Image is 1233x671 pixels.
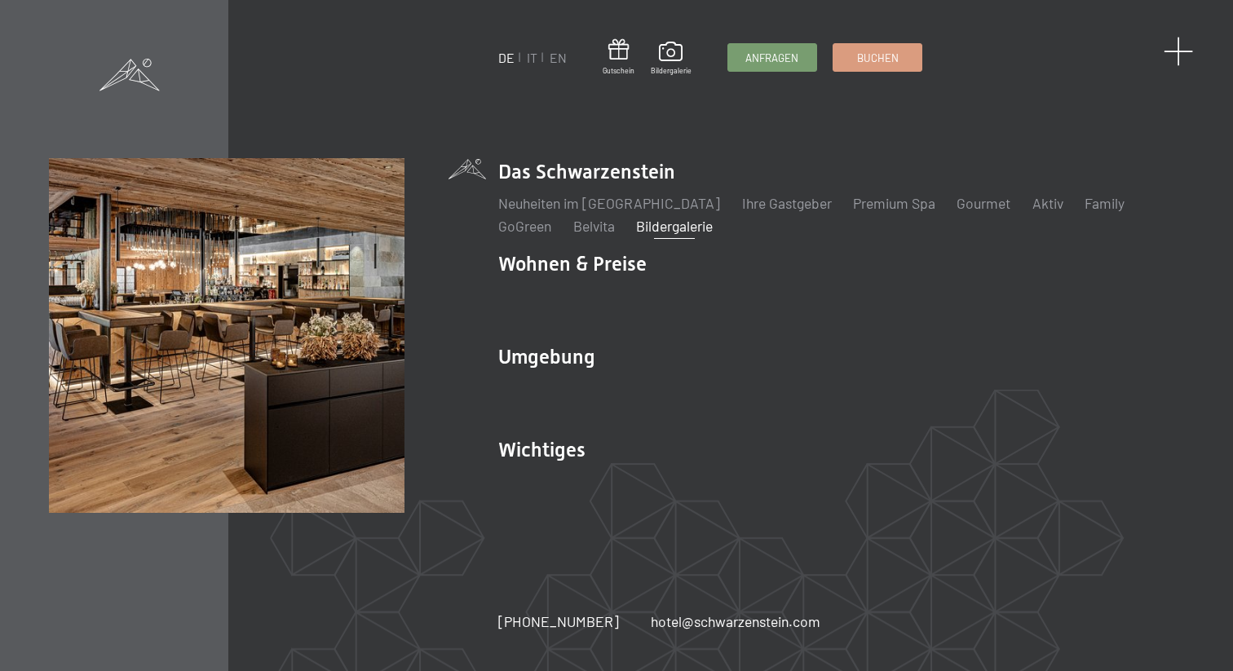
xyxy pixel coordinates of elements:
[957,194,1010,212] a: Gourmet
[833,44,921,71] a: Buchen
[498,611,619,632] a: [PHONE_NUMBER]
[603,66,634,76] span: Gutschein
[1085,194,1125,212] a: Family
[603,39,634,76] a: Gutschein
[527,50,537,65] a: IT
[742,194,832,212] a: Ihre Gastgeber
[857,51,899,65] span: Buchen
[1032,194,1063,212] a: Aktiv
[498,50,515,65] a: DE
[651,42,692,76] a: Bildergalerie
[651,611,820,632] a: hotel@schwarzenstein.com
[573,217,615,235] a: Belvita
[498,217,551,235] a: GoGreen
[853,194,935,212] a: Premium Spa
[550,50,567,65] a: EN
[745,51,798,65] span: Anfragen
[728,44,816,71] a: Anfragen
[636,217,713,235] a: Bildergalerie
[498,612,619,630] span: [PHONE_NUMBER]
[651,66,692,76] span: Bildergalerie
[498,194,720,212] a: Neuheiten im [GEOGRAPHIC_DATA]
